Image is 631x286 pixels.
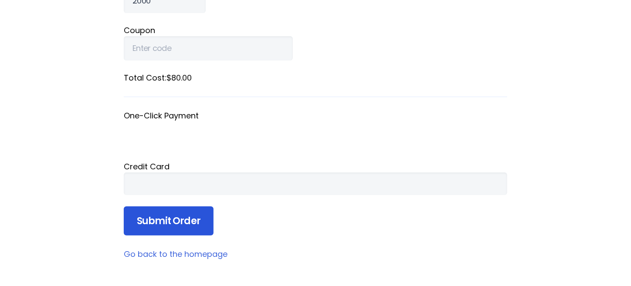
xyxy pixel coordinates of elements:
[126,175,505,192] iframe: To enrich screen reader interactions, please activate Accessibility in Grammarly extension settings
[124,72,507,84] label: Total Cost: $80.00
[124,110,507,149] fieldset: One-Click Payment
[124,24,507,36] label: Coupon
[124,161,507,172] div: Credit Card
[124,249,227,259] a: Go back to the homepage
[124,206,214,236] input: Submit Order
[124,36,293,61] input: Enter code
[124,121,507,149] iframe: To enrich screen reader interactions, please activate Accessibility in Grammarly extension settings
